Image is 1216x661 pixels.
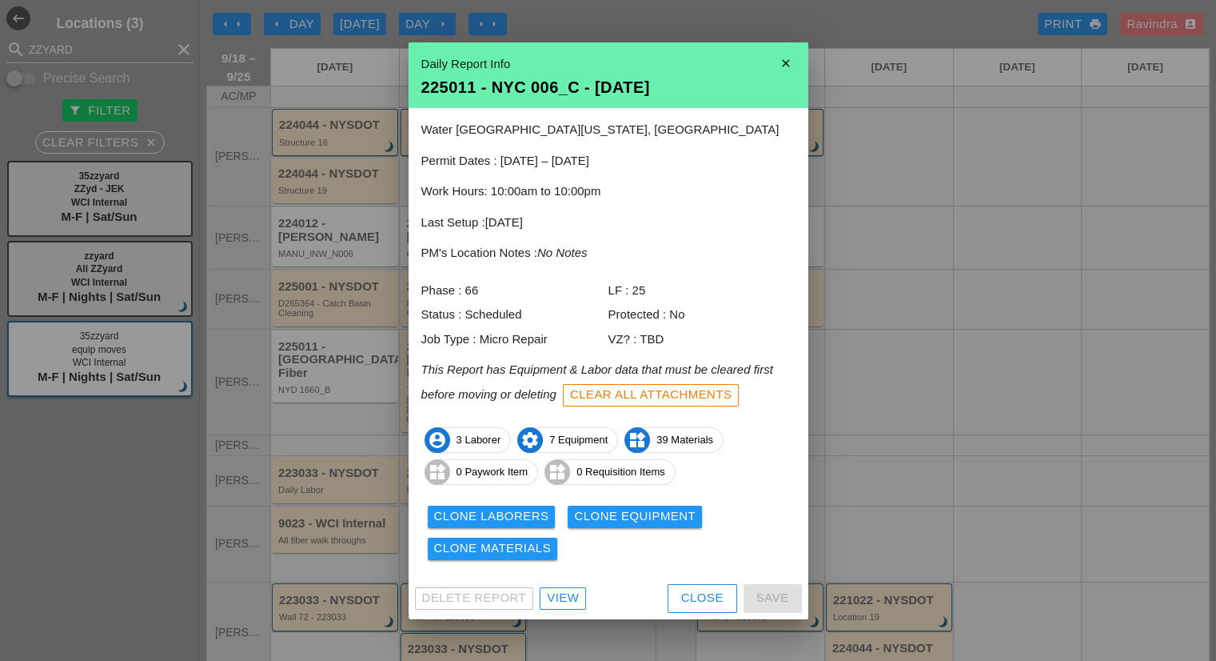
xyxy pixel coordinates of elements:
i: No Notes [537,246,588,259]
a: View [540,587,586,610]
button: Close [668,584,737,613]
i: settings [517,427,543,453]
div: Phase : 66 [421,282,608,300]
div: Clone Laborers [434,507,549,526]
span: 7 Equipment [518,427,617,453]
i: widgets [544,459,570,485]
div: Status : Scheduled [421,306,608,324]
p: PM's Location Notes : [421,244,795,262]
p: Water [GEOGRAPHIC_DATA][US_STATE], [GEOGRAPHIC_DATA] [421,121,795,139]
i: This Report has Equipment & Labor data that must be cleared first before moving or deleting [421,363,773,400]
span: 0 Paywork Item [425,459,538,485]
div: VZ? : TBD [608,330,795,349]
p: Work Hours: 10:00am to 10:00pm [421,182,795,201]
button: Clone Materials [428,538,558,560]
div: 225011 - NYC 006_C - [DATE] [421,79,795,95]
div: Clear All Attachments [570,386,732,404]
div: Clone Equipment [574,507,696,526]
div: LF : 25 [608,282,795,300]
div: View [547,589,579,607]
span: 3 Laborer [425,427,511,453]
button: Clear All Attachments [563,384,740,407]
button: Clone Laborers [428,506,556,528]
span: 39 Materials [625,427,723,453]
p: Permit Dates : [DATE] – [DATE] [421,152,795,170]
div: Clone Materials [434,539,552,558]
i: widgets [425,459,450,485]
i: close [770,47,802,79]
button: Clone Equipment [568,506,702,528]
p: Last Setup : [421,214,795,232]
span: 0 Requisition Items [545,459,675,485]
div: Job Type : Micro Repair [421,330,608,349]
span: [DATE] [485,215,523,229]
div: Daily Report Info [421,55,795,74]
i: account_circle [425,427,450,453]
div: Close [681,589,724,607]
div: Protected : No [608,306,795,324]
i: widgets [624,427,650,453]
